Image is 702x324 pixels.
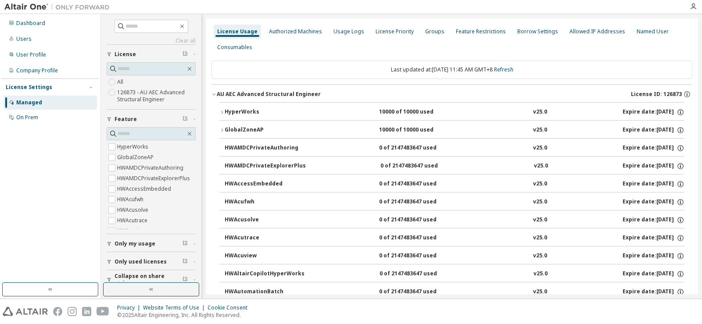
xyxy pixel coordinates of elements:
button: HWAcusolve0 of 2147483647 usedv25.0Expire date:[DATE] [225,210,684,230]
div: 0 of 2147483647 used [379,198,458,206]
div: v25.0 [533,234,547,242]
button: HWAutomationBatch0 of 2147483647 usedv25.0Expire date:[DATE] [225,282,684,302]
div: v25.0 [533,198,547,206]
label: HWAcutrace [117,215,149,226]
div: 0 of 2147483647 used [380,270,458,278]
div: HWAutomationBatch [225,288,304,296]
button: AU AEC Advanced Structural EngineerLicense ID: 126873 [211,85,692,104]
a: Clear all [107,37,196,44]
div: Last updated at: [DATE] 11:45 AM GMT+8 [211,61,692,79]
div: 10000 of 10000 used [379,108,458,116]
div: v25.0 [533,180,547,188]
div: Managed [16,99,42,106]
div: Expire date: [DATE] [623,162,684,170]
div: HWAcusolve [225,216,304,224]
div: Expire date: [DATE] [623,288,684,296]
div: Company Profile [16,67,58,74]
label: HyperWorks [117,142,150,152]
img: altair_logo.svg [3,307,48,316]
div: v25.0 [533,216,547,224]
div: HWAMDCPrivateAuthoring [225,144,304,152]
div: v25.0 [533,126,547,134]
div: Allowed IP Addresses [569,28,625,35]
div: Named User [637,28,669,35]
div: Users [16,36,32,43]
label: All [117,77,125,87]
button: Only used licenses [107,252,196,271]
span: Feature [115,116,137,123]
div: HWAMDCPrivateExplorerPlus [225,162,306,170]
span: Only my usage [115,240,155,247]
div: Consumables [217,44,252,51]
div: On Prem [16,114,38,121]
div: v25.0 [533,252,547,260]
button: Feature [107,110,196,129]
div: Feature Restrictions [456,28,506,35]
div: AU AEC Advanced Structural Engineer [217,91,321,98]
button: HWAltairCopilotHyperWorks0 of 2147483647 usedv25.0Expire date:[DATE] [225,264,684,284]
div: Dashboard [16,20,45,27]
div: Groups [425,28,444,35]
div: Privacy [117,304,143,311]
div: GlobalZoneAP [225,126,304,134]
label: HWAcusolve [117,205,150,215]
div: 0 of 2147483647 used [379,180,458,188]
div: Expire date: [DATE] [623,180,684,188]
div: 0 of 2147483647 used [380,162,459,170]
div: HyperWorks [225,108,304,116]
div: Expire date: [DATE] [623,144,684,152]
img: facebook.svg [53,307,62,316]
div: v25.0 [533,144,547,152]
span: Clear filter [183,51,188,58]
div: v25.0 [533,288,547,296]
span: Collapse on share string [115,273,183,287]
span: Clear filter [183,240,188,247]
div: Expire date: [DATE] [623,216,684,224]
div: v25.0 [534,162,548,170]
span: Clear filter [183,116,188,123]
div: Usage Logs [333,28,364,35]
img: instagram.svg [68,307,77,316]
div: 0 of 2147483647 used [379,144,458,152]
div: User Profile [16,51,46,58]
div: Expire date: [DATE] [623,126,684,134]
div: HWAcuview [225,252,304,260]
button: License [107,45,196,64]
div: HWAcufwh [225,198,304,206]
img: Altair One [4,3,114,11]
div: License Priority [376,28,414,35]
button: HWAcutrace0 of 2147483647 usedv25.0Expire date:[DATE] [225,228,684,248]
div: Website Terms of Use [143,304,208,311]
label: HWAccessEmbedded [117,184,173,194]
div: Expire date: [DATE] [623,270,684,278]
div: HWAltairCopilotHyperWorks [225,270,304,278]
button: Only my usage [107,234,196,253]
label: HWAMDCPrivateAuthoring [117,163,185,173]
div: License Usage [217,28,258,35]
label: 126873 - AU AEC Advanced Structural Engineer [117,87,196,105]
button: HWAccessEmbedded0 of 2147483647 usedv25.0Expire date:[DATE] [225,174,684,194]
div: 10000 of 10000 used [379,126,458,134]
button: GlobalZoneAP10000 of 10000 usedv25.0Expire date:[DATE] [219,121,684,140]
div: Cookie Consent [208,304,253,311]
button: Collapse on share string [107,270,196,289]
div: Expire date: [DATE] [623,252,684,260]
div: v25.0 [533,108,547,116]
label: HWAcuview [117,226,147,236]
div: License Settings [6,84,52,91]
div: Expire date: [DATE] [623,198,684,206]
div: 0 of 2147483647 used [379,216,458,224]
span: License ID: 126873 [631,91,682,98]
div: v25.0 [534,270,548,278]
span: Clear filter [183,258,188,265]
div: 0 of 2147483647 used [379,288,458,296]
span: Only used licenses [115,258,167,265]
label: HWAMDCPrivateExplorerPlus [117,173,192,184]
div: HWAcutrace [225,234,304,242]
div: Borrow Settings [517,28,558,35]
img: youtube.svg [97,307,109,316]
div: Expire date: [DATE] [623,108,684,116]
button: HWAMDCPrivateAuthoring0 of 2147483647 usedv25.0Expire date:[DATE] [225,139,684,158]
label: HWAcufwh [117,194,145,205]
a: Refresh [494,66,513,73]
